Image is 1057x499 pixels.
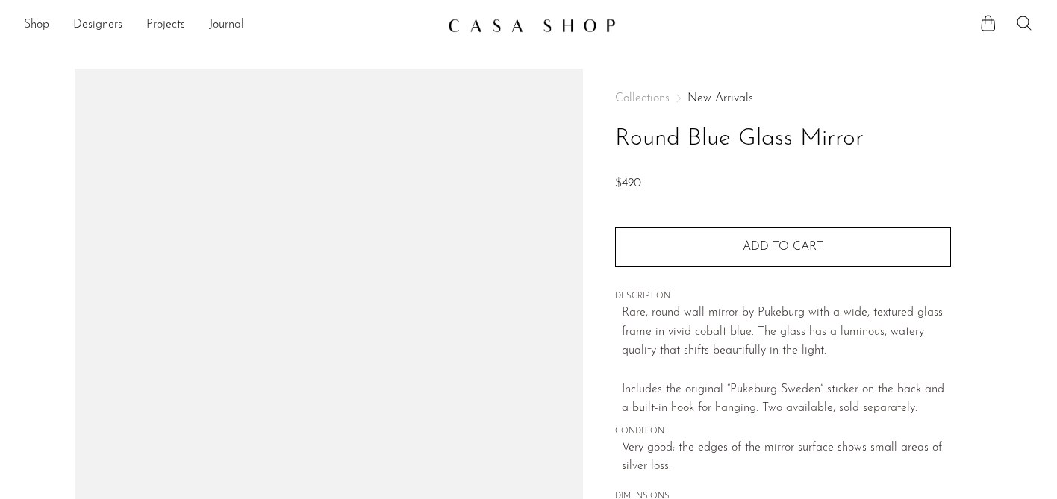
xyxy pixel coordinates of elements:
h1: Round Blue Glass Mirror [615,120,951,158]
nav: Desktop navigation [24,13,436,38]
button: Add to cart [615,227,951,266]
span: Add to cart [743,241,823,253]
a: Shop [24,16,49,35]
a: Projects [146,16,185,35]
span: DESCRIPTION [615,290,951,304]
span: CONDITION [615,425,951,439]
a: Designers [73,16,122,35]
a: Journal [209,16,244,35]
span: Very good; the edges of the mirror surface shows small areas of silver loss. [622,439,951,477]
nav: Breadcrumbs [615,92,951,104]
a: New Arrivals [687,92,753,104]
ul: NEW HEADER MENU [24,13,436,38]
span: Collections [615,92,670,104]
span: $490 [615,178,641,189]
p: Rare, round wall mirror by Pukeburg with a wide, textured glass frame in vivid cobalt blue. The g... [622,304,951,418]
